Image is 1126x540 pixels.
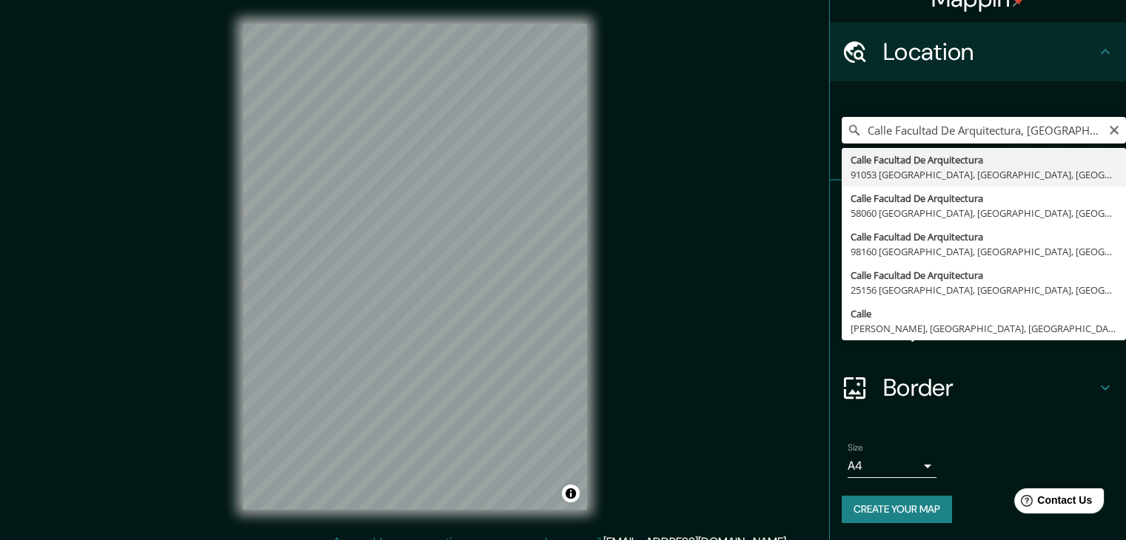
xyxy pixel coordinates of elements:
label: Size [848,442,863,454]
div: Border [830,358,1126,417]
div: Pins [830,180,1126,240]
button: Clear [1108,122,1120,136]
iframe: Help widget launcher [994,482,1110,524]
div: 91053 [GEOGRAPHIC_DATA], [GEOGRAPHIC_DATA], [GEOGRAPHIC_DATA] [851,167,1117,182]
h4: Location [883,37,1096,67]
div: A4 [848,454,936,478]
canvas: Map [243,24,587,510]
div: Location [830,22,1126,81]
div: [PERSON_NAME], [GEOGRAPHIC_DATA], [GEOGRAPHIC_DATA] [851,321,1117,336]
div: Calle [851,306,1117,321]
div: 58060 [GEOGRAPHIC_DATA], [GEOGRAPHIC_DATA], [GEOGRAPHIC_DATA] [851,206,1117,220]
div: Calle Facultad De Arquitectura [851,268,1117,283]
h4: Border [883,373,1096,402]
input: Pick your city or area [842,117,1126,144]
div: Calle Facultad De Arquitectura [851,152,1117,167]
h4: Layout [883,314,1096,343]
div: Style [830,240,1126,299]
div: 98160 [GEOGRAPHIC_DATA], [GEOGRAPHIC_DATA], [GEOGRAPHIC_DATA] [851,244,1117,259]
div: 25156 [GEOGRAPHIC_DATA], [GEOGRAPHIC_DATA], [GEOGRAPHIC_DATA] [851,283,1117,297]
button: Toggle attribution [562,485,580,502]
div: Layout [830,299,1126,358]
div: Calle Facultad De Arquitectura [851,229,1117,244]
button: Create your map [842,496,952,523]
div: Calle Facultad De Arquitectura [851,191,1117,206]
